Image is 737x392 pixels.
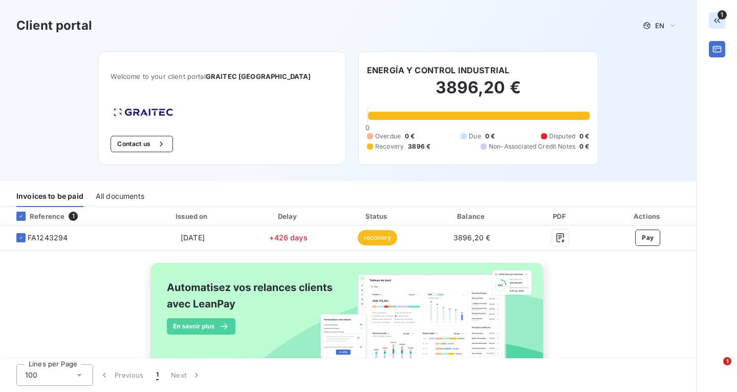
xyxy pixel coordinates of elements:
span: FA1243294 [28,233,68,243]
h3: Client portal [16,16,92,35]
span: [DATE] [181,233,205,242]
span: 100 [25,370,37,380]
span: 1 [723,357,731,365]
span: 1 [69,212,78,221]
div: Delay [247,211,330,221]
span: Due [469,132,481,141]
span: Recovery [375,142,404,151]
span: 0 [365,123,370,132]
button: Contact us [111,136,172,152]
span: EN [655,22,664,30]
img: Company logo [111,105,176,119]
span: 0 € [579,142,589,151]
div: Status [334,211,421,221]
div: PDF [524,211,598,221]
button: 1 [150,364,165,386]
span: 1 [718,10,727,19]
div: Actions [601,211,694,221]
span: +426 days [269,233,307,242]
span: recovery [358,230,397,245]
span: 1 [156,370,159,380]
span: 0 € [485,132,495,141]
button: Pay [635,230,660,246]
span: 0 € [405,132,415,141]
h2: 3896,20 € [367,77,590,108]
span: Welcome to your client portal [111,72,333,80]
span: 3896 € [408,142,430,151]
button: Next [165,364,208,386]
h6: ENERGÍA Y CONTROL INDUSTRIAL [367,64,509,76]
div: Balance [425,211,519,221]
span: Overdue [375,132,401,141]
span: 3896,20 € [453,233,490,242]
span: Disputed [549,132,575,141]
div: Invoices to be paid [16,185,83,207]
iframe: Intercom live chat [702,357,727,382]
span: 0 € [579,132,589,141]
span: Non-Associated Credit Notes [489,142,575,151]
img: banner [141,257,555,383]
button: Previous [93,364,150,386]
div: All documents [96,185,144,207]
span: GRAITEC [GEOGRAPHIC_DATA] [206,72,311,80]
div: Issued on [142,211,243,221]
div: Reference [8,212,64,221]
